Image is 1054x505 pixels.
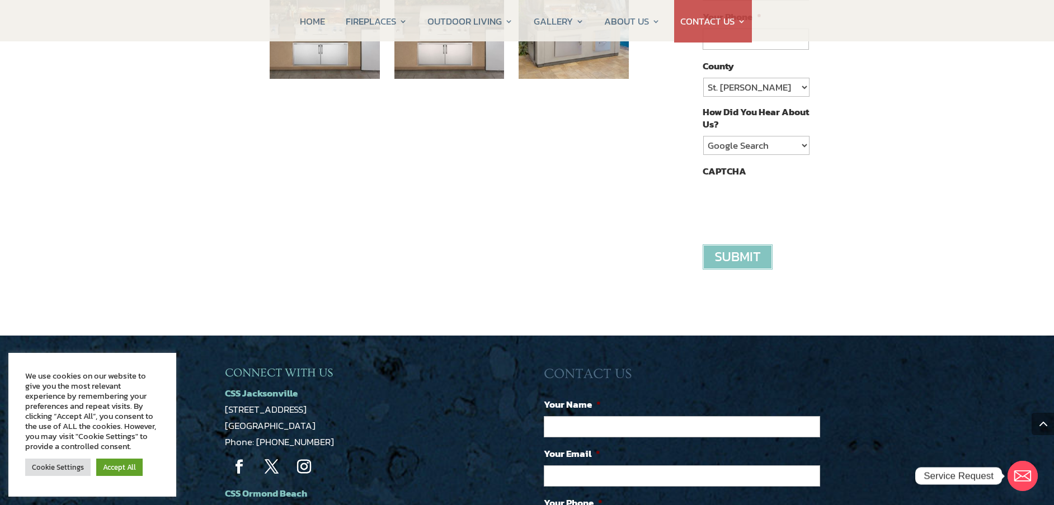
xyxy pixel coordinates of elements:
a: Cookie Settings [25,459,91,476]
a: Follow on Instagram [290,453,318,481]
a: Follow on Facebook [225,453,253,481]
label: County [703,60,734,72]
a: Email [1008,461,1038,491]
label: How Did You Hear About Us? [703,106,809,130]
div: We use cookies on our website to give you the most relevant experience by remembering your prefer... [25,371,159,451]
input: Submit [703,244,773,270]
label: Your Name [544,398,601,410]
iframe: reCAPTCHA [703,183,873,226]
a: [STREET_ADDRESS] [225,402,307,417]
a: Accept All [96,459,143,476]
a: Phone: [PHONE_NUMBER] [225,435,334,449]
a: CSS Ormond Beach [225,486,307,501]
h3: CONTACT US [544,366,829,388]
label: Your Email [544,447,600,460]
a: CSS Jacksonville [225,386,298,400]
span: CONNECT WITH US [225,366,333,379]
a: Follow on X [257,453,285,481]
a: [GEOGRAPHIC_DATA] [225,418,316,433]
label: CAPTCHA [703,165,746,177]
